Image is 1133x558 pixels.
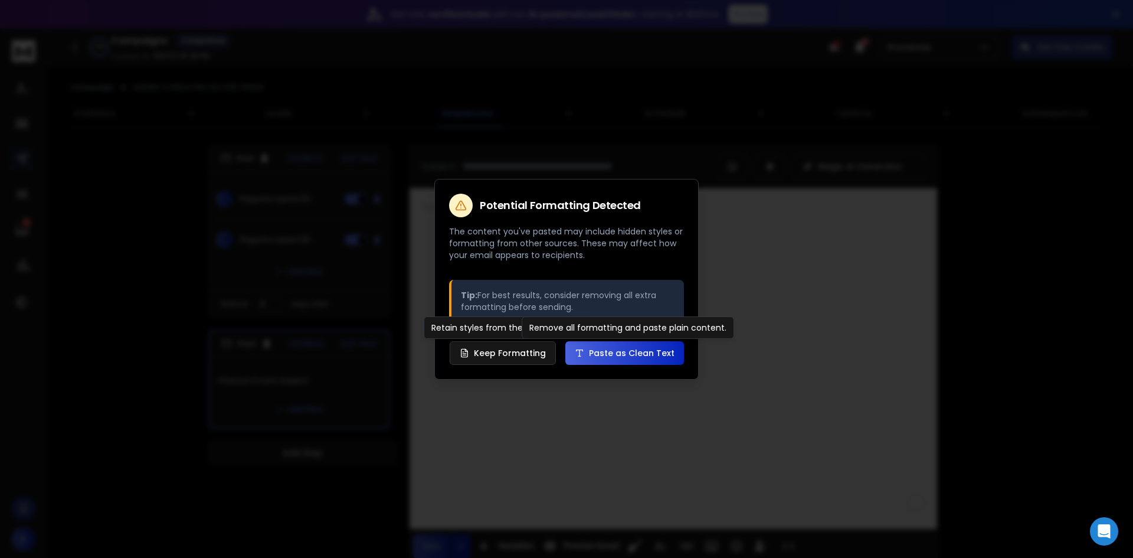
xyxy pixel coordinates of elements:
[424,316,595,339] div: Retain styles from the original source.
[480,200,641,211] h2: Potential Formatting Detected
[461,289,477,301] strong: Tip:
[565,341,684,365] button: Paste as Clean Text
[461,289,674,313] p: For best results, consider removing all extra formatting before sending.
[1090,517,1118,546] div: Open Intercom Messenger
[449,226,684,261] p: The content you've pasted may include hidden styles or formatting from other sources. These may a...
[450,341,556,365] button: Keep Formatting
